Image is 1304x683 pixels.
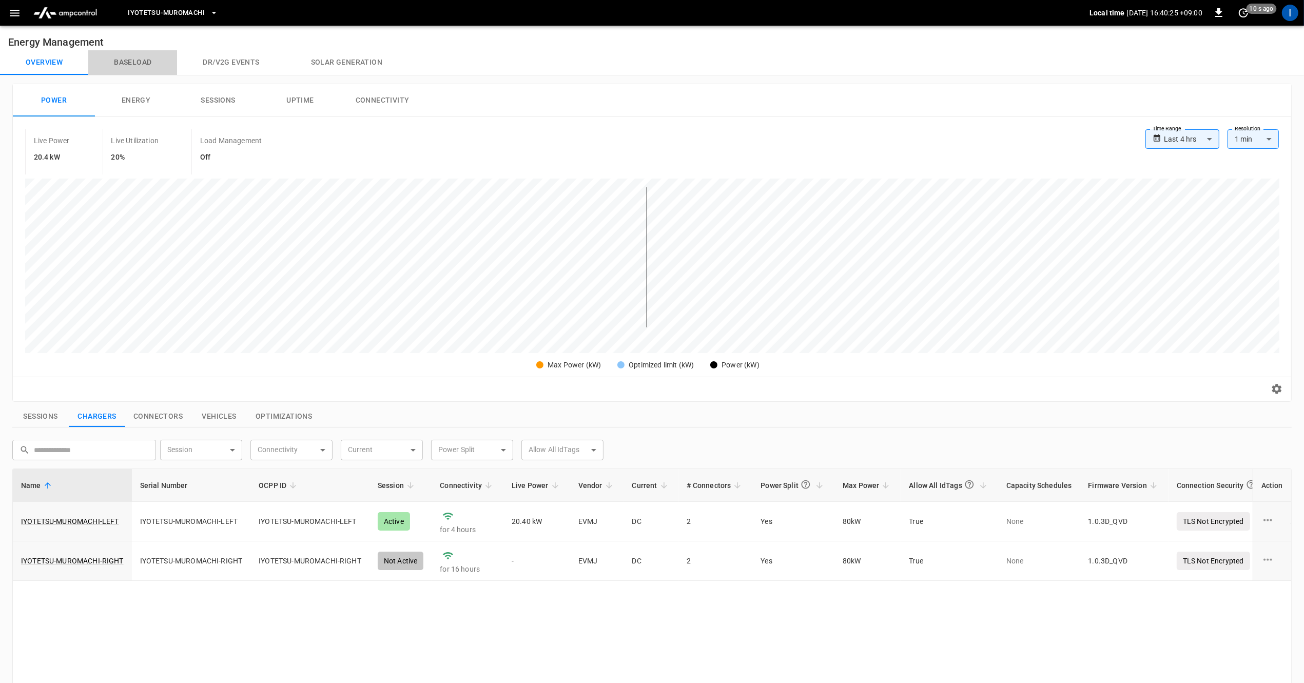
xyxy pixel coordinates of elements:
[378,552,424,570] div: Not Active
[34,135,70,146] p: Live Power
[624,502,679,541] td: DC
[503,541,570,581] td: -
[12,406,69,427] button: show latest sessions
[998,469,1080,502] th: Capacity Schedules
[250,541,369,581] td: IYOTETSU-MUROMACHI-RIGHT
[1235,5,1252,21] button: set refresh interval
[752,541,834,581] td: Yes
[124,3,222,23] button: Iyotetsu-Muromachi
[503,502,570,541] td: 20.40 kW
[1127,8,1202,18] p: [DATE] 16:40:25 +09:00
[125,406,191,427] button: show latest connectors
[341,84,423,117] button: Connectivity
[259,84,341,117] button: Uptime
[1006,556,1072,566] p: None
[570,541,624,581] td: EVMJ
[1080,541,1169,581] td: 1.0.3D_QVD
[761,475,826,495] span: Power Split
[1247,4,1277,14] span: 10 s ago
[21,479,54,492] span: Name
[200,135,262,146] p: Load Management
[285,50,408,75] button: Solar generation
[578,479,616,492] span: Vendor
[1089,8,1125,18] p: Local time
[1261,514,1283,529] div: charge point options
[1228,129,1279,149] div: 1 min
[752,502,834,541] td: Yes
[259,479,300,492] span: OCPP ID
[1088,479,1160,492] span: Firmware Version
[247,406,320,427] button: show latest optimizations
[21,516,119,526] a: IYOTETSU-MUROMACHI-LEFT
[909,475,989,495] span: Allow All IdTags
[1261,553,1283,569] div: charge point options
[21,556,124,566] a: IYOTETSU-MUROMACHI-RIGHT
[687,479,745,492] span: # Connectors
[570,502,624,541] td: EVMJ
[440,564,495,574] p: for 16 hours
[1153,125,1181,133] label: Time Range
[132,541,251,581] td: IYOTETSU-MUROMACHI-RIGHT
[1006,516,1072,526] p: None
[1177,512,1250,531] p: TLS Not Encrypted
[128,7,205,19] span: Iyotetsu-Muromachi
[191,406,247,427] button: show latest vehicles
[34,152,70,163] h6: 20.4 kW
[843,479,892,492] span: Max Power
[13,84,95,117] button: Power
[512,479,562,492] span: Live Power
[679,502,753,541] td: 2
[440,479,495,492] span: Connectivity
[632,479,671,492] span: Current
[378,479,417,492] span: Session
[1080,502,1169,541] td: 1.0.3D_QVD
[1177,475,1258,495] div: Connection Security
[548,360,601,370] div: Max Power (kW)
[177,50,285,75] button: Dr/V2G events
[1253,469,1291,502] th: Action
[1164,129,1219,149] div: Last 4 hrs
[177,84,259,117] button: Sessions
[629,360,694,370] div: Optimized limit (kW)
[679,541,753,581] td: 2
[132,469,251,502] th: Serial Number
[132,502,251,541] td: IYOTETSU-MUROMACHI-LEFT
[111,135,159,146] p: Live Utilization
[722,360,760,370] div: Power (kW)
[378,512,410,531] div: Active
[111,152,159,163] h6: 20%
[1235,125,1260,133] label: Resolution
[88,50,177,75] button: Baseload
[1177,552,1250,570] p: TLS Not Encrypted
[95,84,177,117] button: Energy
[200,152,262,163] h6: Off
[834,541,901,581] td: 80 kW
[901,502,998,541] td: True
[250,502,369,541] td: IYOTETSU-MUROMACHI-LEFT
[901,541,998,581] td: True
[69,406,125,427] button: show latest charge points
[440,524,495,535] p: for 4 hours
[1282,5,1298,21] div: profile-icon
[834,502,901,541] td: 80 kW
[29,3,101,23] img: ampcontrol.io logo
[624,541,679,581] td: DC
